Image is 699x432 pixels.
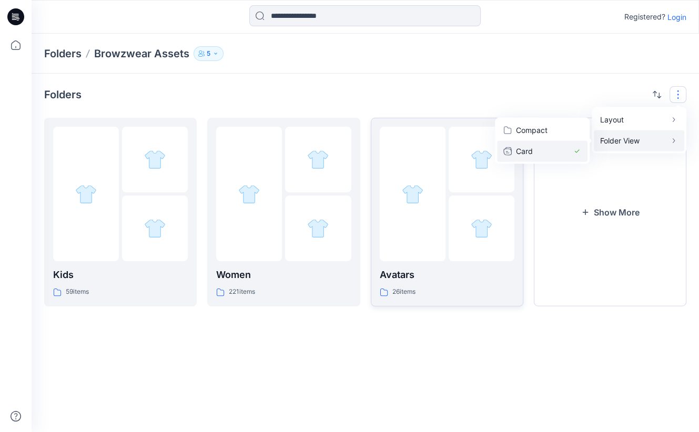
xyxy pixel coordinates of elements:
[600,135,666,147] p: Folder View
[307,149,329,170] img: folder 2
[471,218,492,239] img: folder 3
[144,149,166,170] img: folder 2
[238,183,260,205] img: folder 1
[194,46,224,61] button: 5
[229,286,255,297] p: 221 items
[516,124,569,137] p: Compact
[53,268,188,282] p: Kids
[371,118,523,306] a: folder 1folder 2folder 3Avatars26items
[216,268,351,282] p: Women
[600,114,666,126] p: Layout
[44,88,82,101] h4: Folders
[667,12,686,23] p: Login
[66,286,89,297] p: 59 items
[307,218,329,239] img: folder 3
[471,149,492,170] img: folder 2
[207,118,360,306] a: folder 1folder 2folder 3Women221items
[44,118,197,306] a: folder 1folder 2folder 3Kids59items
[207,48,210,59] p: 5
[380,268,514,282] p: Avatars
[624,11,665,23] p: Registered?
[144,218,166,239] img: folder 3
[44,46,82,61] a: Folders
[75,183,97,205] img: folder 1
[516,145,569,158] p: Card
[402,183,423,205] img: folder 1
[392,286,416,297] p: 26 items
[94,46,189,61] p: Browzwear Assets
[534,118,686,306] button: Show More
